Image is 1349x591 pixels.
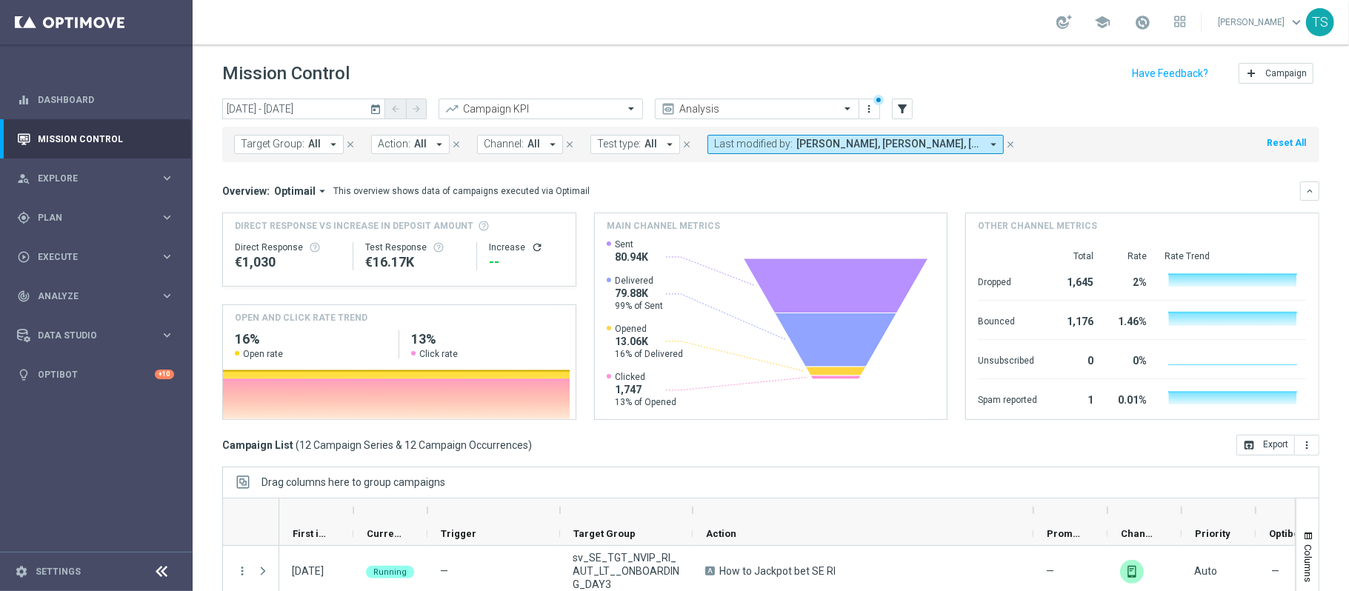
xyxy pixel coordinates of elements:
[371,135,450,154] button: Action: All arrow_drop_down
[573,551,680,591] span: sv_SE_TGT_NVIP_RI_AUT_LT__ONBOARDING_DAY3
[1047,528,1082,539] span: Promotions
[17,93,30,107] i: equalizer
[17,211,160,224] div: Plan
[484,138,524,150] span: Channel:
[978,387,1037,410] div: Spam reported
[17,290,30,303] i: track_changes
[367,528,402,539] span: Current Status
[16,94,175,106] div: equalizer Dashboard
[17,250,30,264] i: play_circle_outline
[160,328,174,342] i: keyboard_arrow_right
[615,348,683,360] span: 16% of Delivered
[160,171,174,185] i: keyboard_arrow_right
[16,251,175,263] div: play_circle_outline Execute keyboard_arrow_right
[489,241,563,253] div: Increase
[615,238,648,250] span: Sent
[563,136,576,153] button: close
[16,173,175,184] div: person_search Explore keyboard_arrow_right
[262,476,445,488] div: Row Groups
[370,102,383,116] i: today
[896,102,909,116] i: filter_alt
[16,369,175,381] div: lightbulb Optibot +10
[892,98,913,119] button: filter_alt
[17,80,174,119] div: Dashboard
[296,438,299,452] span: (
[1055,387,1093,410] div: 1
[17,290,160,303] div: Analyze
[1194,565,1217,577] span: Auto
[222,98,385,119] input: Select date range
[1111,347,1147,371] div: 0%
[385,98,406,119] button: arrow_back
[293,528,328,539] span: First in Range
[1265,68,1307,79] span: Campaign
[1243,439,1255,451] i: open_in_browser
[160,210,174,224] i: keyboard_arrow_right
[236,564,249,578] button: more_vert
[38,253,160,261] span: Execute
[564,139,575,150] i: close
[1216,11,1306,33] a: [PERSON_NAME]keyboard_arrow_down
[344,136,357,153] button: close
[160,250,174,264] i: keyboard_arrow_right
[615,371,676,383] span: Clicked
[489,253,563,271] div: --
[615,300,663,312] span: 99% of Sent
[680,136,693,153] button: close
[235,330,387,348] h2: 16%
[615,383,676,396] span: 1,747
[38,331,160,340] span: Data Studio
[978,269,1037,293] div: Dropped
[1004,136,1017,153] button: close
[615,287,663,300] span: 79.88K
[433,138,446,151] i: arrow_drop_down
[308,138,321,150] span: All
[706,528,736,539] span: Action
[1055,269,1093,293] div: 1,645
[365,241,464,253] div: Test Response
[531,241,543,253] button: refresh
[411,330,563,348] h2: 13%
[1245,67,1257,79] i: add
[1005,139,1016,150] i: close
[414,138,427,150] span: All
[597,138,641,150] span: Test type:
[16,290,175,302] div: track_changes Analyze keyboard_arrow_right
[38,80,174,119] a: Dashboard
[36,567,81,576] a: Settings
[262,476,445,488] span: Drag columns here to group campaigns
[365,253,464,271] div: €16,173
[17,172,160,185] div: Explore
[978,219,1097,233] h4: Other channel metrics
[1302,544,1314,582] span: Columns
[38,119,174,158] a: Mission Control
[663,138,676,151] i: arrow_drop_down
[441,528,476,539] span: Trigger
[155,370,174,379] div: +10
[38,174,160,183] span: Explore
[316,184,329,198] i: arrow_drop_down
[345,139,356,150] i: close
[333,184,590,198] div: This overview shows data of campaigns executed via Optimail
[235,241,341,253] div: Direct Response
[38,213,160,222] span: Plan
[1236,438,1319,450] multiple-options-button: Export to CSV
[987,138,1000,151] i: arrow_drop_down
[1121,528,1156,539] span: Channel
[1301,439,1313,451] i: more_vert
[719,564,836,578] span: How to Jackpot bet SE RI
[1306,8,1334,36] div: TS
[234,135,344,154] button: Target Group: All arrow_drop_down
[477,135,563,154] button: Channel: All arrow_drop_down
[235,311,367,324] h4: OPEN AND CLICK RATE TREND
[607,219,720,233] h4: Main channel metrics
[1165,250,1307,262] div: Rate Trend
[1265,135,1308,151] button: Reset All
[16,212,175,224] div: gps_fixed Plan keyboard_arrow_right
[864,103,876,115] i: more_vert
[978,347,1037,371] div: Unsubscribed
[439,98,643,119] ng-select: Campaign KPI
[451,139,462,150] i: close
[1111,250,1147,262] div: Rate
[292,564,324,578] div: 01 Oct 2025, Wednesday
